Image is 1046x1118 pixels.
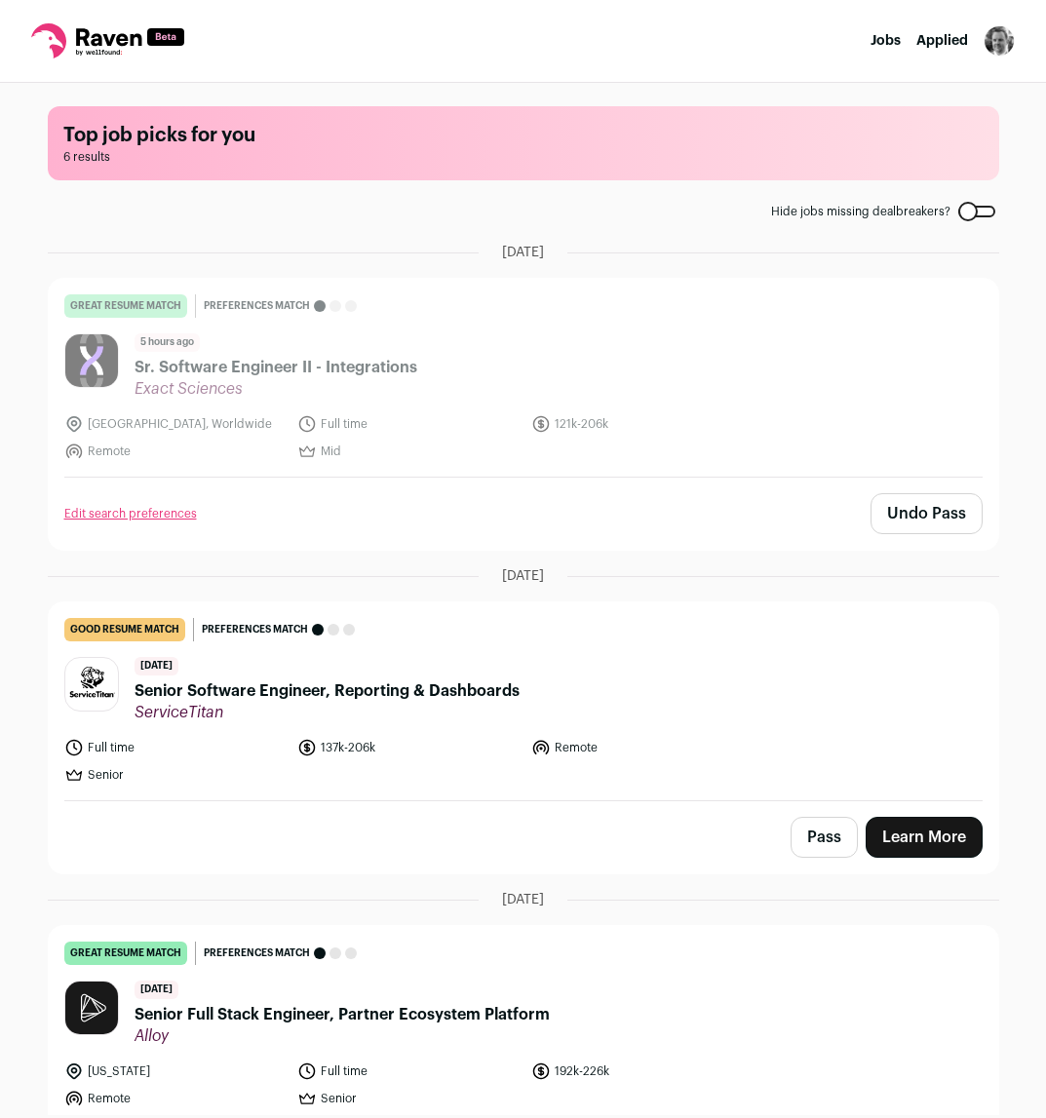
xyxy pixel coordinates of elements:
[531,1061,754,1081] li: 192k-226k
[135,981,178,999] span: [DATE]
[64,942,187,965] div: great resume match
[502,243,544,262] span: [DATE]
[135,679,520,703] span: Senior Software Engineer, Reporting & Dashboards
[65,661,118,708] img: 904cd390969cbc9b1968fb42a9ddc32a5c0bc9de3fa9900a00b107ae02b2c7c0.png
[64,765,287,785] li: Senior
[984,25,1015,57] button: Open dropdown
[65,982,118,1034] img: d7722ef16e4bf543661a87cab42ed8f6f7dec1fe8d71afcc596382b4af0c6e4d.jpg
[297,738,520,757] li: 137k-206k
[135,333,200,352] span: 5 hours ago
[871,34,901,48] a: Jobs
[871,493,983,534] button: Undo Pass
[63,149,984,165] span: 6 results
[135,379,417,399] span: Exact Sciences
[866,817,983,858] a: Learn More
[502,566,544,586] span: [DATE]
[64,294,187,318] div: great resume match
[531,414,754,434] li: 121k-206k
[64,1089,287,1108] li: Remote
[502,890,544,909] span: [DATE]
[64,414,287,434] li: [GEOGRAPHIC_DATA], Worldwide
[984,25,1015,57] img: 83512-medium_jpg
[65,334,118,387] img: 35a5883c2ed0f2759880002c12098930e55a29d608376601bf346e46a491bdb2.jpg
[135,1003,550,1026] span: Senior Full Stack Engineer, Partner Ecosystem Platform
[297,442,520,461] li: Mid
[531,738,754,757] li: Remote
[63,122,984,149] h1: Top job picks for you
[916,34,968,48] a: Applied
[297,1061,520,1081] li: Full time
[297,414,520,434] li: Full time
[49,602,998,800] a: good resume match Preferences match [DATE] Senior Software Engineer, Reporting & Dashboards Servi...
[49,279,998,477] a: great resume match Preferences match 5 hours ago Sr. Software Engineer II - Integrations Exact Sc...
[771,204,950,219] span: Hide jobs missing dealbreakers?
[297,1089,520,1108] li: Senior
[64,618,185,641] div: good resume match
[64,738,287,757] li: Full time
[135,657,178,675] span: [DATE]
[204,296,310,316] span: Preferences match
[64,1061,287,1081] li: [US_STATE]
[135,356,417,379] span: Sr. Software Engineer II - Integrations
[791,817,858,858] button: Pass
[64,442,287,461] li: Remote
[135,1026,550,1046] span: Alloy
[135,703,520,722] span: ServiceTitan
[204,944,310,963] span: Preferences match
[202,620,308,639] span: Preferences match
[64,506,197,521] a: Edit search preferences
